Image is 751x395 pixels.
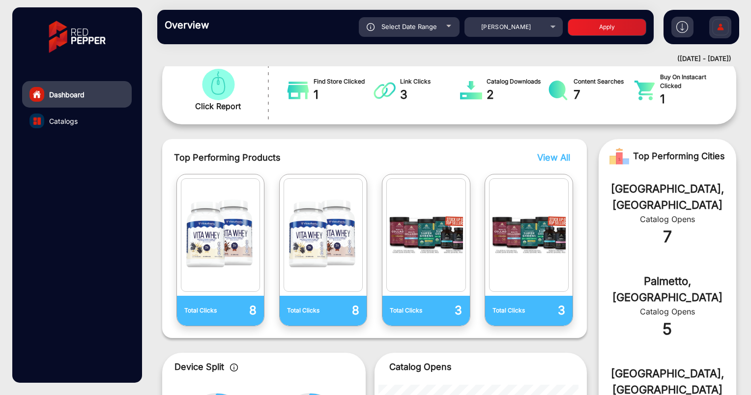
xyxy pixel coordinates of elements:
img: catalog [460,81,482,100]
p: Total Clicks [390,306,426,315]
span: [PERSON_NAME] [481,23,531,30]
img: home [32,90,41,99]
img: catalog [199,69,237,100]
p: Total Clicks [184,306,221,315]
span: Content Searches [574,77,634,86]
p: Total Clicks [492,306,529,315]
span: Dashboard [49,89,85,100]
img: catalog [184,181,258,289]
img: h2download.svg [676,21,688,33]
img: catalog [33,117,41,125]
button: Apply [568,19,646,36]
div: ([DATE] - [DATE]) [147,54,731,64]
span: 2 [487,86,547,104]
span: Device Split [174,362,224,372]
img: catalog [287,81,309,100]
div: Palmetto, [GEOGRAPHIC_DATA] [613,273,722,306]
p: 3 [426,302,462,319]
img: catalog [634,81,656,100]
img: icon [230,364,238,371]
span: Select Date Range [381,23,437,30]
span: Catalog Downloads [487,77,547,86]
button: View All [535,151,568,164]
div: Catalog Opens [613,306,722,317]
div: 5 [613,317,722,341]
span: Top Performing Cities [633,146,725,166]
span: 1 [660,90,721,108]
p: 8 [221,302,257,319]
p: Total Clicks [287,306,323,315]
span: Buy On Instacart Clicked [660,73,721,90]
span: Link Clicks [400,77,461,86]
div: [GEOGRAPHIC_DATA], [GEOGRAPHIC_DATA] [613,181,722,213]
img: catalog [547,81,569,100]
h3: Overview [165,19,302,31]
p: 3 [529,302,565,319]
span: Click Report [195,100,241,112]
span: 7 [574,86,634,104]
img: catalog [389,181,463,289]
a: Dashboard [22,81,132,108]
span: Catalogs [49,116,78,126]
img: Sign%20Up.svg [710,11,731,46]
span: Find Store Clicked [314,77,374,86]
span: 1 [314,86,374,104]
p: 8 [323,302,360,319]
img: catalog [374,81,396,100]
span: Top Performing Products [174,151,478,164]
span: View All [537,152,570,163]
span: 3 [400,86,461,104]
img: vmg-logo [42,12,113,61]
div: 7 [613,225,722,249]
img: icon [367,23,375,31]
img: catalog [492,181,566,289]
a: Catalogs [22,108,132,134]
p: Catalog Opens [389,360,572,373]
img: catalog [287,181,360,289]
img: Rank image [609,146,629,166]
div: Catalog Opens [613,213,722,225]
